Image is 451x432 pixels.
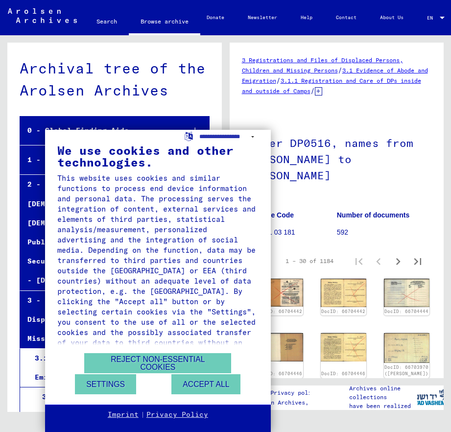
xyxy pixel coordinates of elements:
[171,374,240,394] button: Accept all
[57,173,259,358] div: This website uses cookies and similar functions to process end device information and personal da...
[57,144,259,168] div: We use cookies and other technologies.
[108,410,139,420] a: Imprint
[84,353,231,373] button: Reject non-essential cookies
[146,410,208,420] a: Privacy Policy
[75,374,136,394] button: Settings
